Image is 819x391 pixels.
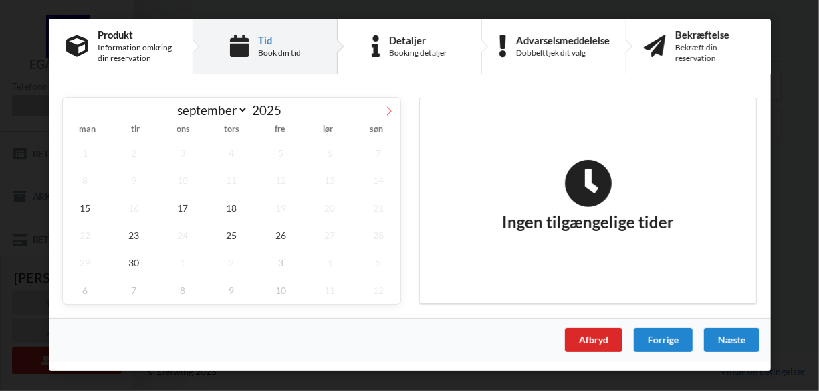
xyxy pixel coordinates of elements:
[63,194,107,222] span: september 15, 2025
[258,167,302,194] span: september 12, 2025
[112,194,156,222] span: september 16, 2025
[112,167,156,194] span: september 9, 2025
[308,139,352,167] span: september 6, 2025
[308,277,352,304] span: oktober 11, 2025
[63,277,107,304] span: oktober 6, 2025
[257,48,300,58] div: Book din tid
[159,125,207,134] span: ons
[258,277,302,304] span: oktober 10, 2025
[207,125,255,134] span: tors
[160,222,205,249] span: september 24, 2025
[111,125,159,134] span: tir
[356,139,400,167] span: september 7, 2025
[112,222,156,249] span: september 23, 2025
[112,249,156,277] span: september 30, 2025
[356,194,400,222] span: september 21, 2025
[675,29,753,40] div: Bekræftelse
[356,167,400,194] span: september 14, 2025
[258,194,302,222] span: september 19, 2025
[304,125,352,134] span: lør
[515,35,609,46] div: Advarselsmeddelelse
[160,277,205,304] span: oktober 8, 2025
[209,277,253,304] span: oktober 9, 2025
[515,48,609,58] div: Dobbelttjek dit valg
[356,277,400,304] span: oktober 12, 2025
[98,42,175,64] div: Information omkring din reservation
[209,249,253,277] span: oktober 2, 2025
[112,277,156,304] span: oktober 7, 2025
[258,139,302,167] span: september 5, 2025
[257,35,300,46] div: Tid
[308,249,352,277] span: oktober 4, 2025
[209,139,253,167] span: september 4, 2025
[389,48,447,58] div: Booking detaljer
[160,194,205,222] span: september 17, 2025
[352,125,400,134] span: søn
[63,139,107,167] span: september 1, 2025
[248,102,292,118] input: Year
[308,222,352,249] span: september 27, 2025
[209,222,253,249] span: september 25, 2025
[703,328,759,352] div: Næste
[160,167,205,194] span: september 10, 2025
[63,125,111,134] span: man
[112,139,156,167] span: september 2, 2025
[308,167,352,194] span: september 13, 2025
[98,29,175,40] div: Produkt
[63,222,107,249] span: september 22, 2025
[160,139,205,167] span: september 3, 2025
[255,125,304,134] span: fre
[160,249,205,277] span: oktober 1, 2025
[258,249,302,277] span: oktober 3, 2025
[258,222,302,249] span: september 26, 2025
[502,159,674,233] h2: Ingen tilgængelige tider
[356,249,400,277] span: oktober 5, 2025
[675,42,753,64] div: Bekræft din reservation
[633,328,692,352] div: Forrige
[209,194,253,222] span: september 18, 2025
[564,328,622,352] div: Afbryd
[63,249,107,277] span: september 29, 2025
[389,35,447,46] div: Detaljer
[308,194,352,222] span: september 20, 2025
[356,222,400,249] span: september 28, 2025
[170,102,248,119] select: Month
[209,167,253,194] span: september 11, 2025
[63,167,107,194] span: september 8, 2025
